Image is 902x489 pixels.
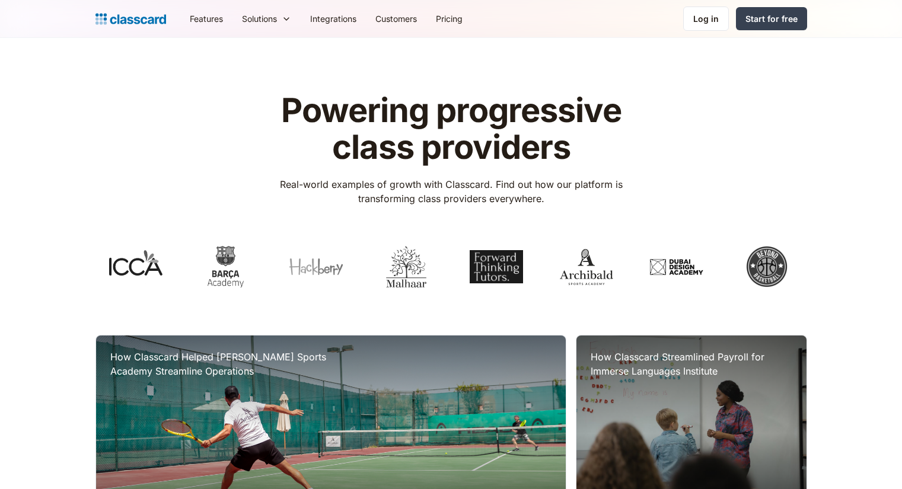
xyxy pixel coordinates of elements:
[745,12,798,25] div: Start for free
[95,11,166,27] a: home
[683,7,729,31] a: Log in
[110,350,348,378] h3: How Classcard Helped [PERSON_NAME] Sports Academy Streamline Operations
[426,5,472,32] a: Pricing
[366,5,426,32] a: Customers
[242,12,277,25] div: Solutions
[232,5,301,32] div: Solutions
[263,92,639,165] h1: Powering progressive class providers
[263,177,639,206] p: Real-world examples of growth with Classcard. Find out how our platform is transforming class pro...
[591,350,792,378] h3: How Classcard Streamlined Payroll for Immerse Languages Institute
[180,5,232,32] a: Features
[736,7,807,30] a: Start for free
[301,5,366,32] a: Integrations
[693,12,719,25] div: Log in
